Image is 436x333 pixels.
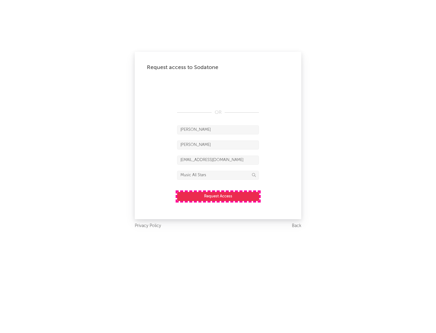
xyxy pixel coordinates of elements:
a: Back [292,222,301,230]
div: OR [177,109,259,116]
input: Email [177,156,259,165]
button: Request Access [177,192,259,201]
input: Last Name [177,140,259,150]
div: Request access to Sodatone [147,64,289,71]
a: Privacy Policy [135,222,161,230]
input: First Name [177,125,259,134]
input: Division [177,171,259,180]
